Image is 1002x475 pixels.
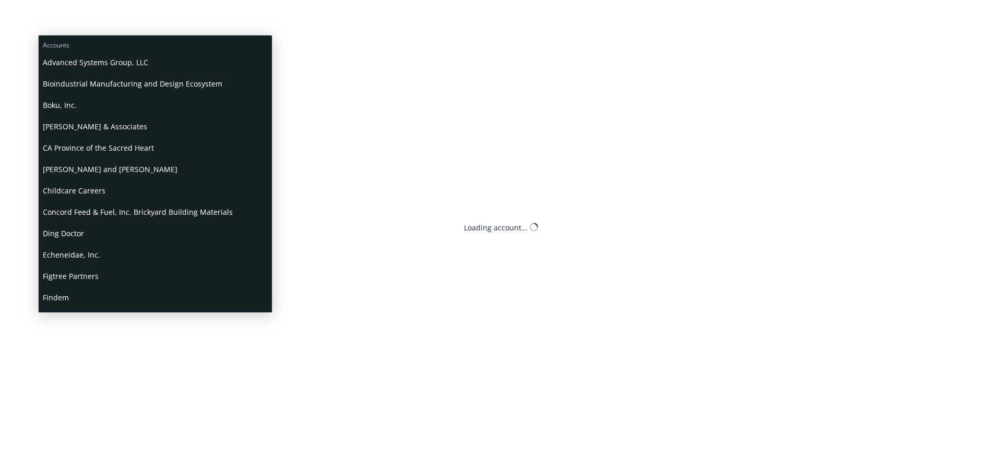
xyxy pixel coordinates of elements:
[43,201,268,223] span: Concord Feed & Fuel, Inc. Brickyard Building Materials
[43,137,268,159] span: CA Province of the Sacred Heart
[43,244,268,265] span: Echeneidae, Inc.
[43,116,268,137] span: [PERSON_NAME] & Associates
[43,52,268,73] span: Advanced Systems Group, LLC
[43,265,268,287] span: Figtree Partners
[43,159,268,180] span: [PERSON_NAME] and [PERSON_NAME]
[43,223,268,244] span: Ding Doctor
[43,73,268,94] span: Bioindustrial Manufacturing and Design Ecosystem
[43,94,268,116] span: Boku, Inc.
[464,222,528,233] div: Loading account...
[39,35,272,52] span: Accounts
[43,180,268,201] span: Childcare Careers
[43,308,268,330] span: FNY Capital Management
[43,287,268,308] span: Findem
